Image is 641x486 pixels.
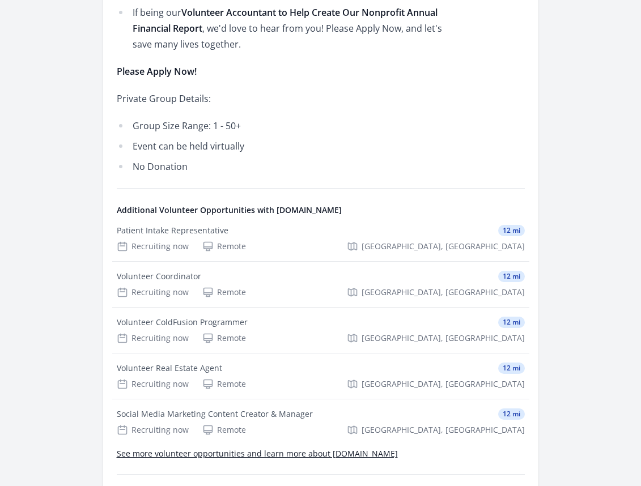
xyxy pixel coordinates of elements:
span: 12 mi [498,271,525,282]
a: Patient Intake Representative 12 mi Recruiting now Remote [GEOGRAPHIC_DATA], [GEOGRAPHIC_DATA] [112,216,529,261]
div: Recruiting now [117,332,189,344]
div: Recruiting now [117,378,189,390]
div: Volunteer Real Estate Agent [117,363,222,374]
a: Social Media Marketing Content Creator & Manager 12 mi Recruiting now Remote [GEOGRAPHIC_DATA], [... [112,399,529,445]
span: [GEOGRAPHIC_DATA], [GEOGRAPHIC_DATA] [362,332,525,344]
div: Recruiting now [117,424,189,436]
div: Volunteer Coordinator [117,271,201,282]
span: 12 mi [498,408,525,420]
strong: Volunteer Accountant to Help Create Our Nonprofit Annual Financial Report [133,6,438,35]
p: Private Group Details: [117,91,448,106]
span: [GEOGRAPHIC_DATA], [GEOGRAPHIC_DATA] [362,287,525,298]
span: 12 mi [498,225,525,236]
a: Volunteer Real Estate Agent 12 mi Recruiting now Remote [GEOGRAPHIC_DATA], [GEOGRAPHIC_DATA] [112,353,529,399]
li: If being our , we'd love to hear from you! Please Apply Now, and let's save many lives together. [117,5,448,52]
span: 12 mi [498,317,525,328]
span: [GEOGRAPHIC_DATA], [GEOGRAPHIC_DATA] [362,241,525,252]
li: No Donation [117,159,448,174]
div: Remote [202,287,246,298]
div: Remote [202,332,246,344]
div: Patient Intake Representative [117,225,228,236]
div: Social Media Marketing Content Creator & Manager [117,408,313,420]
div: Recruiting now [117,287,189,298]
a: See more volunteer opportunities and learn more about [DOMAIN_NAME] [117,448,398,459]
a: Volunteer ColdFusion Programmer 12 mi Recruiting now Remote [GEOGRAPHIC_DATA], [GEOGRAPHIC_DATA] [112,308,529,353]
li: Event can be held virtually [117,138,448,154]
div: Remote [202,378,246,390]
a: Volunteer Coordinator 12 mi Recruiting now Remote [GEOGRAPHIC_DATA], [GEOGRAPHIC_DATA] [112,262,529,307]
li: Group Size Range: 1 - 50+ [117,118,448,134]
span: [GEOGRAPHIC_DATA], [GEOGRAPHIC_DATA] [362,424,525,436]
h4: Additional Volunteer Opportunities with [DOMAIN_NAME] [117,204,525,216]
strong: Please Apply Now! [117,65,197,78]
div: Volunteer ColdFusion Programmer [117,317,248,328]
div: Remote [202,241,246,252]
span: [GEOGRAPHIC_DATA], [GEOGRAPHIC_DATA] [362,378,525,390]
div: Remote [202,424,246,436]
span: 12 mi [498,363,525,374]
div: Recruiting now [117,241,189,252]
